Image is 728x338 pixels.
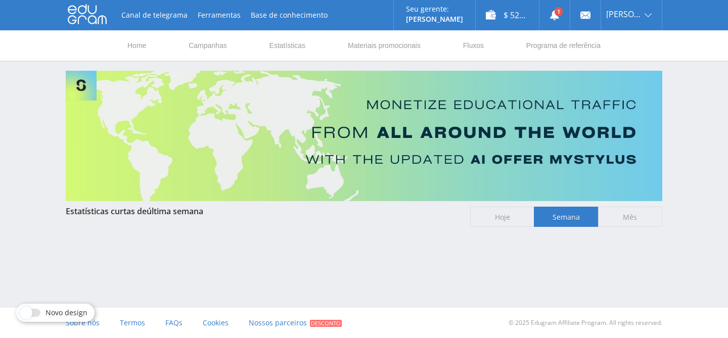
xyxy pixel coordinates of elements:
[249,308,342,338] a: Nossos parceiros Desconto
[406,15,463,23] p: [PERSON_NAME]
[525,30,602,61] a: Programa de referência
[310,320,342,327] span: Desconto
[347,30,422,61] a: Materiais promocionais
[268,30,307,61] a: Estatísticas
[598,207,662,227] span: Mês
[203,308,229,338] a: Cookies
[165,318,183,327] span: FAQs
[126,30,147,61] a: Home
[470,207,534,227] span: Hoje
[249,318,307,327] span: Nossos parceiros
[369,308,662,338] div: © 2025 Edugram Affiliate Program. All rights reserved.
[66,308,100,338] a: Sobre nós
[66,207,460,216] div: Estatísticas curtas de
[147,206,203,217] span: última semana
[188,30,228,61] a: Campanhas
[203,318,229,327] span: Cookies
[66,318,100,327] span: Sobre nós
[120,308,145,338] a: Termos
[406,5,463,13] p: Seu gerente:
[606,10,642,18] span: [PERSON_NAME].moretti86
[462,30,485,61] a: Fluxos
[534,207,598,227] span: Semana
[120,318,145,327] span: Termos
[66,71,662,201] img: Banner
[165,308,183,338] a: FAQs
[45,309,87,317] span: Novo design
